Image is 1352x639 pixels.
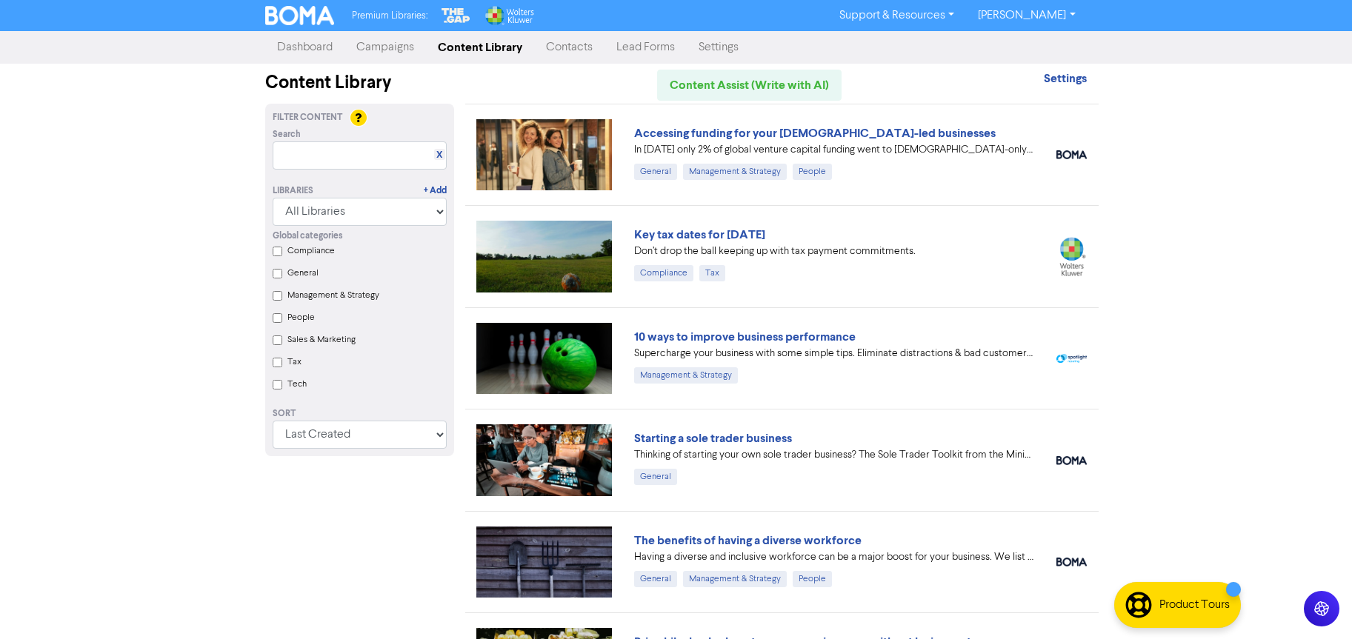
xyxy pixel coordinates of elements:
[265,33,344,62] a: Dashboard
[273,184,313,198] div: Libraries
[634,367,738,384] div: Management & Strategy
[265,70,454,96] div: Content Library
[634,469,677,485] div: General
[683,164,787,180] div: Management & Strategy
[605,33,687,62] a: Lead Forms
[1278,568,1352,639] iframe: Chat Widget
[634,265,693,281] div: Compliance
[683,571,787,587] div: Management & Strategy
[287,267,319,280] label: General
[1044,71,1087,86] strong: Settings
[699,265,725,281] div: Tax
[265,6,335,25] img: BOMA Logo
[273,111,447,124] div: Filter Content
[634,533,862,548] a: The benefits of having a diverse workforce
[1056,456,1087,465] img: boma
[634,329,856,344] a: 10 ways to improve business performance
[634,431,792,446] a: Starting a sole trader business
[634,447,1034,463] div: Thinking of starting your own sole trader business? The Sole Trader Toolkit from the Ministry of ...
[436,150,442,161] a: X
[287,333,356,347] label: Sales & Marketing
[634,227,765,242] a: Key tax dates for [DATE]
[634,571,677,587] div: General
[352,11,427,21] span: Premium Libraries:
[287,378,307,391] label: Tech
[1056,558,1087,566] img: boma
[1044,73,1087,85] a: Settings
[1056,237,1087,276] img: wolters_kluwer
[966,4,1087,27] a: [PERSON_NAME]
[634,244,1034,259] div: Don’t drop the ball keeping up with tax payment commitments.
[287,355,302,369] label: Tax
[634,549,1034,565] div: Having a diverse and inclusive workforce can be a major boost for your business. We list four of ...
[634,346,1034,361] div: Supercharge your business with some simple tips. Eliminate distractions & bad customers, get a pl...
[793,571,832,587] div: People
[424,184,447,198] a: + Add
[1056,150,1087,159] img: boma
[273,407,447,421] div: Sort
[273,128,301,141] span: Search
[287,289,379,302] label: Management & Strategy
[793,164,832,180] div: People
[634,142,1034,158] div: In 2024 only 2% of global venture capital funding went to female-only founding teams. We highligh...
[534,33,605,62] a: Contacts
[287,311,315,324] label: People
[827,4,966,27] a: Support & Resources
[426,33,534,62] a: Content Library
[1056,354,1087,364] img: spotlight
[287,244,335,258] label: Compliance
[273,230,447,243] div: Global categories
[344,33,426,62] a: Campaigns
[634,164,677,180] div: General
[484,6,534,25] img: Wolters Kluwer
[634,126,996,141] a: Accessing funding for your [DEMOGRAPHIC_DATA]-led businesses
[657,70,842,101] a: Content Assist (Write with AI)
[687,33,750,62] a: Settings
[439,6,472,25] img: The Gap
